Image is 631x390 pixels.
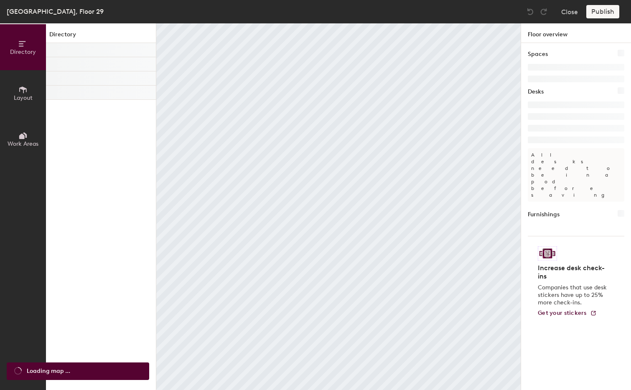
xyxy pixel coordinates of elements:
[538,264,609,281] h4: Increase desk check-ins
[521,23,631,43] h1: Floor overview
[538,310,597,317] a: Get your stickers
[10,48,36,56] span: Directory
[538,246,557,261] img: Sticker logo
[538,309,587,317] span: Get your stickers
[528,50,548,59] h1: Spaces
[539,8,548,16] img: Redo
[27,367,70,376] span: Loading map ...
[46,30,156,43] h1: Directory
[14,94,33,101] span: Layout
[528,210,560,219] h1: Furnishings
[156,23,521,390] canvas: Map
[561,5,578,18] button: Close
[528,87,544,96] h1: Desks
[7,6,104,17] div: [GEOGRAPHIC_DATA], Floor 29
[528,148,624,202] p: All desks need to be in a pod before saving
[538,284,609,306] p: Companies that use desk stickers have up to 25% more check-ins.
[8,140,38,147] span: Work Areas
[526,8,534,16] img: Undo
